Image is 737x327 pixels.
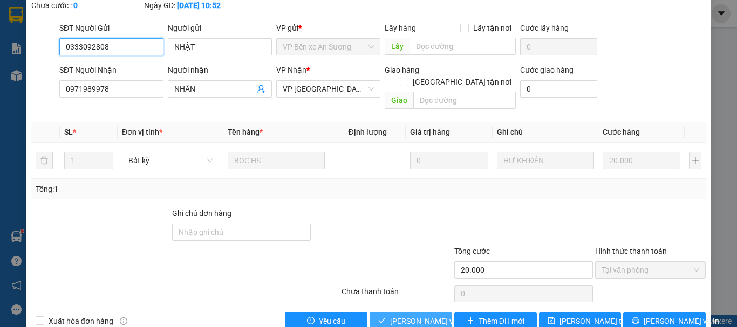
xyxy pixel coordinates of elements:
[3,78,66,85] span: In ngày:
[493,122,598,143] th: Ghi chú
[385,38,410,55] span: Lấy
[54,68,113,76] span: VPTN1208250071
[603,152,680,169] input: 0
[408,76,516,88] span: [GEOGRAPHIC_DATA] tận nơi
[348,128,386,136] span: Định lượng
[340,286,453,304] div: Chưa thanh toán
[603,128,640,136] span: Cước hàng
[29,58,132,67] span: -----------------------------------------
[172,209,231,218] label: Ghi chú đơn hàng
[168,64,272,76] div: Người nhận
[128,152,213,169] span: Bất kỳ
[3,69,113,76] span: [PERSON_NAME]:
[177,1,221,10] b: [DATE] 10:52
[385,92,413,109] span: Giao
[413,92,516,109] input: Dọc đường
[85,32,148,46] span: 01 Võ Văn Truyện, KP.1, Phường 2
[385,66,419,74] span: Giao hàng
[283,39,374,55] span: VP Bến xe An Sương
[44,315,118,327] span: Xuất hóa đơn hàng
[497,152,594,169] input: Ghi Chú
[559,315,646,327] span: [PERSON_NAME] thay đổi
[85,48,132,54] span: Hotline: 19001152
[172,224,311,241] input: Ghi chú đơn hàng
[319,315,345,327] span: Yêu cầu
[410,128,450,136] span: Giá trị hàng
[36,152,53,169] button: delete
[4,6,52,54] img: logo
[602,262,699,278] span: Tại văn phòng
[385,24,416,32] span: Lấy hàng
[85,6,148,15] strong: ĐỒNG PHƯỚC
[283,81,374,97] span: VP Tây Ninh
[378,317,386,325] span: check
[410,152,488,169] input: 0
[276,66,306,74] span: VP Nhận
[122,128,162,136] span: Đơn vị tính
[520,80,597,98] input: Cước giao hàng
[257,85,265,93] span: user-add
[59,64,163,76] div: SĐT Người Nhận
[59,22,163,34] div: SĐT Người Gửi
[467,317,474,325] span: plus
[548,317,555,325] span: save
[479,315,524,327] span: Thêm ĐH mới
[689,152,701,169] button: plus
[120,317,127,325] span: info-circle
[307,317,315,325] span: exclamation-circle
[410,38,516,55] input: Dọc đường
[644,315,719,327] span: [PERSON_NAME] và In
[85,17,145,31] span: Bến xe [GEOGRAPHIC_DATA]
[469,22,516,34] span: Lấy tận nơi
[168,22,272,34] div: Người gửi
[632,317,639,325] span: printer
[595,247,667,255] label: Hình thức thanh toán
[520,24,569,32] label: Cước lấy hàng
[228,128,263,136] span: Tên hàng
[520,66,574,74] label: Cước giao hàng
[73,1,78,10] b: 0
[520,38,597,55] input: Cước lấy hàng
[64,128,73,136] span: SL
[228,152,325,169] input: VD: Bàn, Ghế
[454,247,490,255] span: Tổng cước
[276,22,380,34] div: VP gửi
[390,315,494,327] span: [PERSON_NAME] và Giao hàng
[24,78,66,85] span: 15:22:00 [DATE]
[36,183,285,195] div: Tổng: 1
